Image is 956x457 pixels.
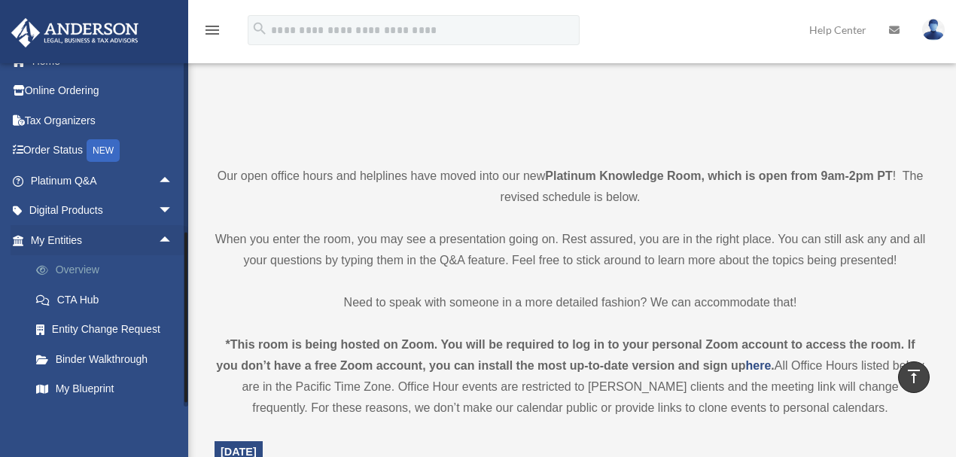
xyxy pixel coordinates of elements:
[158,166,188,197] span: arrow_drop_up
[11,76,196,106] a: Online Ordering
[771,359,774,372] strong: .
[21,255,196,285] a: Overview
[7,18,143,47] img: Anderson Advisors Platinum Portal
[746,359,772,372] a: here
[11,196,196,226] a: Digital Productsarrow_drop_down
[21,315,196,345] a: Entity Change Request
[11,166,196,196] a: Platinum Q&Aarrow_drop_up
[215,334,926,419] div: All Office Hours listed below are in the Pacific Time Zone. Office Hour events are restricted to ...
[87,139,120,162] div: NEW
[215,292,926,313] p: Need to speak with someone in a more detailed fashion? We can accommodate that!
[158,225,188,256] span: arrow_drop_up
[21,374,196,404] a: My Blueprint
[11,225,196,255] a: My Entitiesarrow_drop_up
[216,338,915,372] strong: *This room is being hosted on Zoom. You will be required to log in to your personal Zoom account ...
[21,285,196,315] a: CTA Hub
[251,20,268,37] i: search
[922,19,945,41] img: User Pic
[21,404,196,434] a: Tax Due Dates
[905,367,923,385] i: vertical_align_top
[545,169,892,182] strong: Platinum Knowledge Room, which is open from 9am-2pm PT
[215,229,926,271] p: When you enter the room, you may see a presentation going on. Rest assured, you are in the right ...
[158,196,188,227] span: arrow_drop_down
[203,21,221,39] i: menu
[203,26,221,39] a: menu
[11,136,196,166] a: Order StatusNEW
[215,166,926,208] p: Our open office hours and helplines have moved into our new ! The revised schedule is below.
[898,361,930,393] a: vertical_align_top
[11,105,196,136] a: Tax Organizers
[21,344,196,374] a: Binder Walkthrough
